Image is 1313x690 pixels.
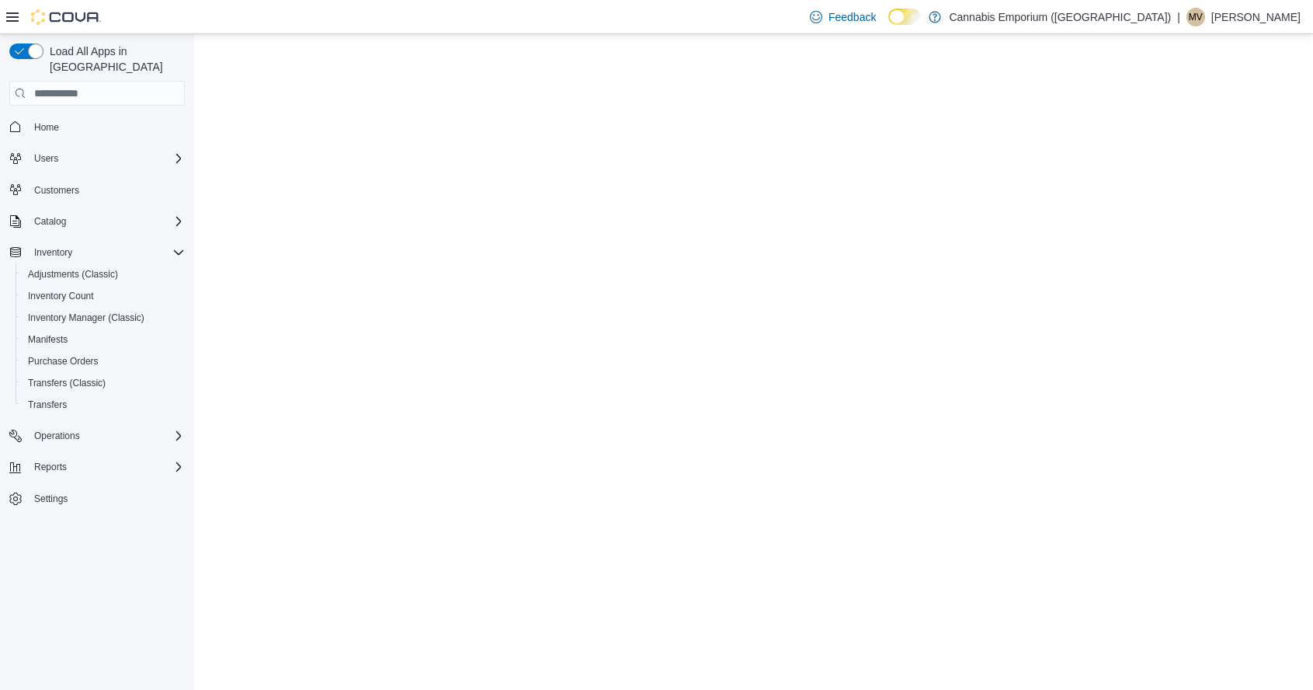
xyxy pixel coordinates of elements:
[28,117,185,136] span: Home
[16,307,191,329] button: Inventory Manager (Classic)
[22,330,74,349] a: Manifests
[3,487,191,510] button: Settings
[9,109,185,550] nav: Complex example
[34,246,72,259] span: Inventory
[22,287,100,305] a: Inventory Count
[888,25,889,26] span: Dark Mode
[34,215,66,228] span: Catalog
[888,9,921,25] input: Dark Mode
[28,118,65,137] a: Home
[22,308,151,327] a: Inventory Manager (Classic)
[16,329,191,350] button: Manifests
[1189,8,1203,26] span: MV
[34,493,68,505] span: Settings
[3,242,191,263] button: Inventory
[28,212,185,231] span: Catalog
[22,396,185,414] span: Transfers
[28,243,185,262] span: Inventory
[22,265,185,284] span: Adjustments (Classic)
[1186,8,1205,26] div: Michael Valentin
[34,152,58,165] span: Users
[28,427,86,445] button: Operations
[28,399,67,411] span: Transfers
[3,211,191,232] button: Catalog
[3,179,191,201] button: Customers
[16,263,191,285] button: Adjustments (Classic)
[22,396,73,414] a: Transfers
[22,374,112,392] a: Transfers (Classic)
[31,9,101,25] img: Cova
[16,372,191,394] button: Transfers (Classic)
[28,181,85,200] a: Customers
[34,461,67,473] span: Reports
[28,212,72,231] button: Catalog
[34,430,80,442] span: Operations
[22,308,185,327] span: Inventory Manager (Classic)
[28,355,99,368] span: Purchase Orders
[28,458,73,476] button: Reports
[22,352,105,371] a: Purchase Orders
[34,121,59,134] span: Home
[804,2,882,33] a: Feedback
[3,425,191,447] button: Operations
[28,180,185,200] span: Customers
[28,458,185,476] span: Reports
[28,489,185,508] span: Settings
[22,330,185,349] span: Manifests
[16,350,191,372] button: Purchase Orders
[43,44,185,75] span: Load All Apps in [GEOGRAPHIC_DATA]
[3,148,191,169] button: Users
[28,243,78,262] button: Inventory
[1211,8,1301,26] p: [PERSON_NAME]
[28,333,68,346] span: Manifests
[949,8,1171,26] p: Cannabis Emporium ([GEOGRAPHIC_DATA])
[16,285,191,307] button: Inventory Count
[28,377,106,389] span: Transfers (Classic)
[1177,8,1180,26] p: |
[828,9,876,25] span: Feedback
[22,265,124,284] a: Adjustments (Classic)
[28,149,64,168] button: Users
[3,456,191,478] button: Reports
[3,115,191,138] button: Home
[28,490,74,508] a: Settings
[22,287,185,305] span: Inventory Count
[28,312,144,324] span: Inventory Manager (Classic)
[34,184,79,197] span: Customers
[28,427,185,445] span: Operations
[22,374,185,392] span: Transfers (Classic)
[28,149,185,168] span: Users
[16,394,191,416] button: Transfers
[28,290,94,302] span: Inventory Count
[22,352,185,371] span: Purchase Orders
[28,268,118,281] span: Adjustments (Classic)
